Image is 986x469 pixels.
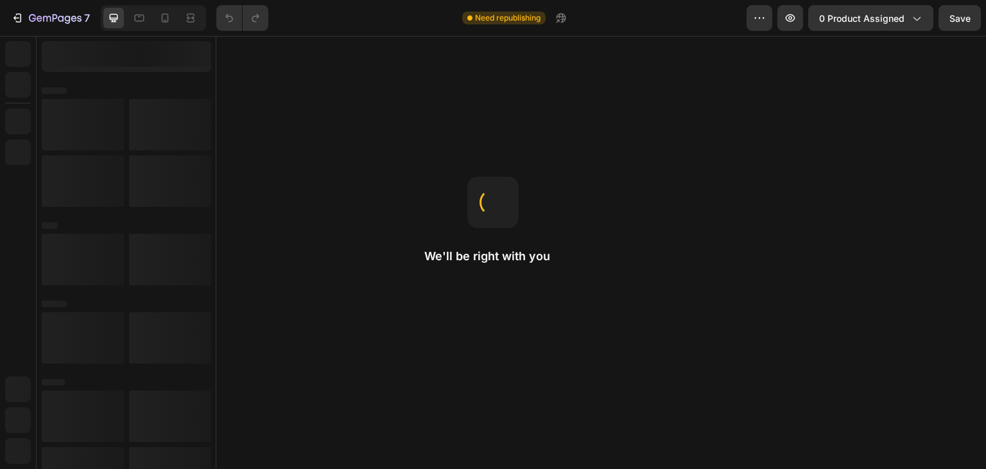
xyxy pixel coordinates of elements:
span: Save [949,13,971,24]
span: Need republishing [475,12,541,24]
div: Undo/Redo [216,5,268,31]
p: 7 [84,10,90,26]
button: 7 [5,5,96,31]
h2: We'll be right with you [424,249,562,264]
button: 0 product assigned [808,5,933,31]
span: 0 product assigned [819,12,904,25]
button: Save [938,5,981,31]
